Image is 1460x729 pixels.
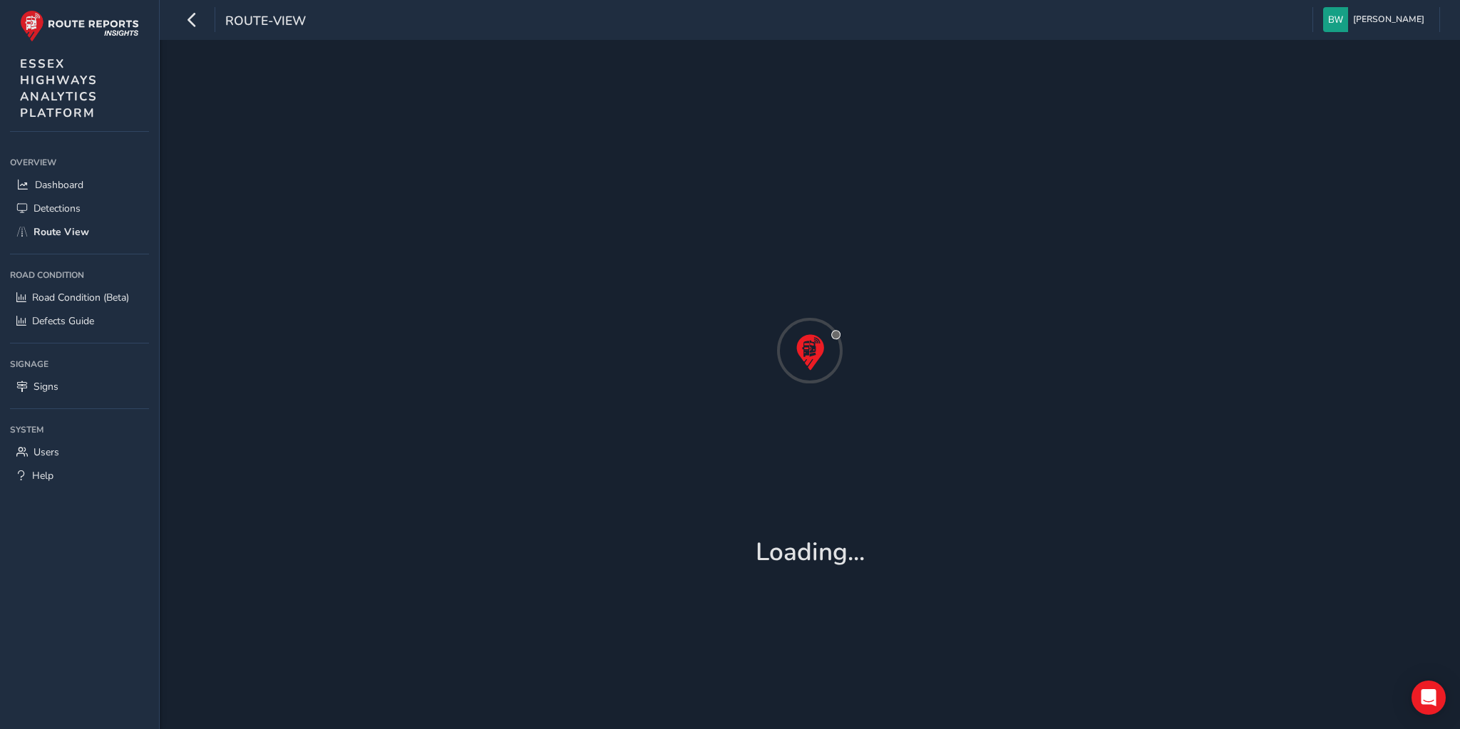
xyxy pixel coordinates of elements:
[1323,7,1429,32] button: [PERSON_NAME]
[34,225,89,239] span: Route View
[20,10,139,42] img: rr logo
[10,309,149,333] a: Defects Guide
[225,12,306,32] span: route-view
[34,445,59,459] span: Users
[10,152,149,173] div: Overview
[10,220,149,244] a: Route View
[10,173,149,197] a: Dashboard
[32,314,94,328] span: Defects Guide
[10,286,149,309] a: Road Condition (Beta)
[32,291,129,304] span: Road Condition (Beta)
[35,178,83,192] span: Dashboard
[10,197,149,220] a: Detections
[1323,7,1348,32] img: diamond-layout
[34,202,81,215] span: Detections
[1412,681,1446,715] div: Open Intercom Messenger
[10,353,149,375] div: Signage
[10,375,149,398] a: Signs
[34,380,58,393] span: Signs
[10,264,149,286] div: Road Condition
[32,469,53,482] span: Help
[10,419,149,440] div: System
[20,56,98,121] span: ESSEX HIGHWAYS ANALYTICS PLATFORM
[10,440,149,464] a: Users
[756,537,865,567] h1: Loading...
[1353,7,1424,32] span: [PERSON_NAME]
[10,464,149,487] a: Help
